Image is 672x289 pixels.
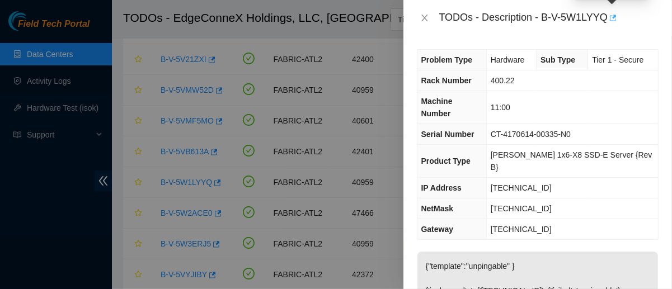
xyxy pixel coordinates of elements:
[421,204,454,213] span: NetMask
[541,55,575,64] span: Sub Type
[491,76,515,85] span: 400.22
[491,204,552,213] span: [TECHNICAL_ID]
[491,55,525,64] span: Hardware
[592,55,643,64] span: Tier 1 - Secure
[421,97,453,118] span: Machine Number
[420,13,429,22] span: close
[491,130,571,139] span: CT-4170614-00335-N0
[421,157,471,165] span: Product Type
[421,225,454,234] span: Gateway
[421,76,472,85] span: Rack Number
[421,183,462,192] span: IP Address
[417,13,433,23] button: Close
[491,103,510,112] span: 11:00
[491,150,652,172] span: [PERSON_NAME] 1x6-X8 SSD-E Server {Rev B}
[491,183,552,192] span: [TECHNICAL_ID]
[421,130,474,139] span: Serial Number
[491,225,552,234] span: [TECHNICAL_ID]
[439,9,659,27] div: TODOs - Description - B-V-5W1LYYQ
[421,55,473,64] span: Problem Type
